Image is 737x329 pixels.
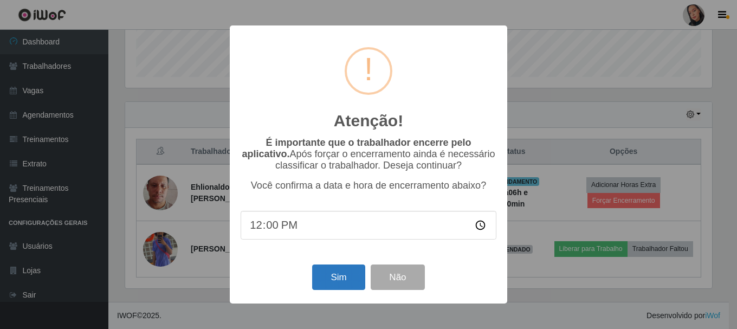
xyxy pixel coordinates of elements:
[371,265,424,290] button: Não
[241,180,496,191] p: Você confirma a data e hora de encerramento abaixo?
[242,137,471,159] b: É importante que o trabalhador encerre pelo aplicativo.
[334,111,403,131] h2: Atenção!
[312,265,365,290] button: Sim
[241,137,496,171] p: Após forçar o encerramento ainda é necessário classificar o trabalhador. Deseja continuar?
